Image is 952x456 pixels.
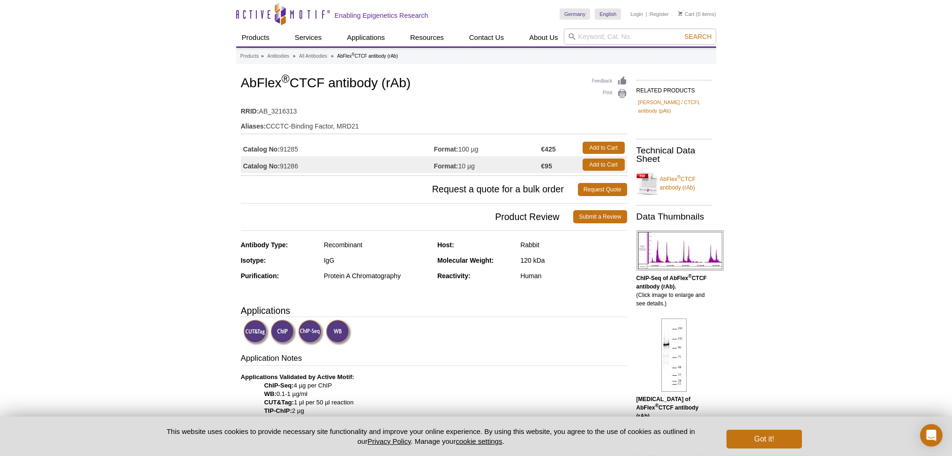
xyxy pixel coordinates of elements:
a: Submit a Review [573,210,627,223]
input: Keyword, Cat. No. [564,29,716,45]
strong: Reactivity: [437,272,471,280]
h2: Enabling Epigenetics Research [335,11,428,20]
strong: Format: [434,162,458,170]
img: Western Blot Validated [326,319,352,345]
div: Protein A Chromatography [324,272,430,280]
b: ChIP-Seq of AbFlex CTCF antibody (rAb). [637,275,707,290]
a: Feedback [592,76,627,86]
span: Request a quote for a bulk order [241,183,578,196]
a: Germany [560,8,590,20]
h2: Technical Data Sheet [637,146,712,163]
img: CUT&Tag Validated [243,319,269,345]
li: | [646,8,647,20]
a: Products [240,52,259,61]
a: Cart [678,11,695,17]
a: About Us [524,29,564,46]
strong: RRID: [241,107,259,115]
button: Search [682,32,714,41]
strong: Isotype: [241,257,266,264]
strong: €95 [541,162,552,170]
b: Applications Validated by Active Motif: [241,373,354,380]
li: AbFlex CTCF antibody (rAb) [337,53,398,59]
a: All Antibodies [299,52,327,61]
div: Open Intercom Messenger [920,424,943,447]
sup: ® [688,274,691,279]
a: [PERSON_NAME] / CTCFL antibody (pAb) [638,98,710,115]
strong: Host: [437,241,454,249]
a: Privacy Policy [367,437,411,445]
strong: ChIP-Seq: [264,382,294,389]
sup: ® [282,73,290,85]
strong: CUT&Tag: [264,399,294,406]
h3: Application Notes [241,353,627,366]
a: Print [592,89,627,99]
div: IgG [324,256,430,265]
button: Got it! [727,430,802,448]
strong: Catalog No: [243,162,280,170]
a: Resources [405,29,450,46]
img: ChIP-Seq Validated [298,319,324,345]
sup: ® [655,403,659,408]
a: Add to Cart [583,142,625,154]
a: Products [236,29,275,46]
a: Add to Cart [583,159,625,171]
a: Contact Us [464,29,510,46]
strong: Antibody Type: [241,241,288,249]
li: » [293,53,296,59]
div: 120 kDa [520,256,627,265]
b: [MEDICAL_DATA] of AbFlex CTCF antibody (rAb). [637,396,699,419]
td: 100 µg [434,139,541,156]
div: Rabbit [520,241,627,249]
sup: ® [677,175,681,180]
a: English [595,8,621,20]
a: Applications [341,29,390,46]
sup: ® [352,52,354,57]
strong: TIP-ChIP: [264,407,292,414]
strong: €425 [541,145,555,153]
li: » [331,53,334,59]
td: CCCTC-Binding Factor, MRD21 [241,116,627,131]
a: Services [289,29,328,46]
strong: Aliases: [241,122,266,130]
strong: Catalog No: [243,145,280,153]
img: ChIP Validated [270,319,296,345]
strong: Format: [434,145,458,153]
li: » [261,53,264,59]
img: AbFlex<sup>®</sup> CTCF antibody (rAb) tested by Western blot. [661,319,687,392]
button: cookie settings [456,437,502,445]
strong: WB: [264,390,277,397]
a: Login [630,11,643,17]
p: (Click image to enlarge and see details.) [637,274,712,308]
li: (0 items) [678,8,716,20]
td: AB_3216313 [241,101,627,116]
h1: AbFlex CTCF antibody (rAb) [241,76,627,92]
a: Request Quote [578,183,627,196]
h3: Applications [241,304,627,318]
div: Recombinant [324,241,430,249]
img: Your Cart [678,11,682,16]
p: (Click image to enlarge and see details.) [637,395,712,437]
a: Register [650,11,669,17]
td: 10 µg [434,156,541,173]
h2: Data Thumbnails [637,213,712,221]
td: 91285 [241,139,434,156]
span: Search [684,33,712,40]
span: Product Review [241,210,574,223]
strong: Purification: [241,272,279,280]
div: Human [520,272,627,280]
h2: RELATED PRODUCTS [637,80,712,97]
img: AbFlex<sup>®</sup> CTCF antibody (rAb) tested by ChIP-Seq. [637,230,724,271]
strong: Molecular Weight: [437,257,494,264]
a: Antibodies [267,52,289,61]
p: 4 µg per ChIP 0.1-1 µg/ml 1 µl per 50 µl reaction 2 µg Many chromatin-bound proteins are not solu... [241,373,627,449]
a: AbFlex®CTCF antibody (rAb) [637,169,712,198]
td: 91286 [241,156,434,173]
p: This website uses cookies to provide necessary site functionality and improve your online experie... [150,426,712,446]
